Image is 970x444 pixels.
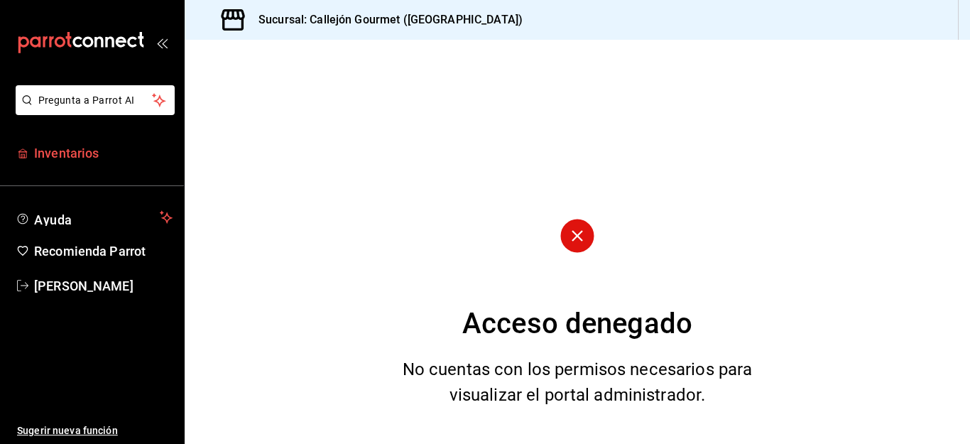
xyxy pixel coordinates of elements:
a: Pregunta a Parrot AI [10,103,175,118]
h3: Sucursal: Callejón Gourmet ([GEOGRAPHIC_DATA]) [247,11,523,28]
span: Inventarios [34,144,173,163]
div: Acceso denegado [462,303,692,345]
button: open_drawer_menu [156,37,168,48]
span: Ayuda [34,209,154,226]
span: Sugerir nueva función [17,423,173,438]
div: No cuentas con los permisos necesarios para visualizar el portal administrador. [385,357,770,408]
span: Pregunta a Parrot AI [38,93,153,108]
span: [PERSON_NAME] [34,276,173,296]
button: Pregunta a Parrot AI [16,85,175,115]
span: Recomienda Parrot [34,242,173,261]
